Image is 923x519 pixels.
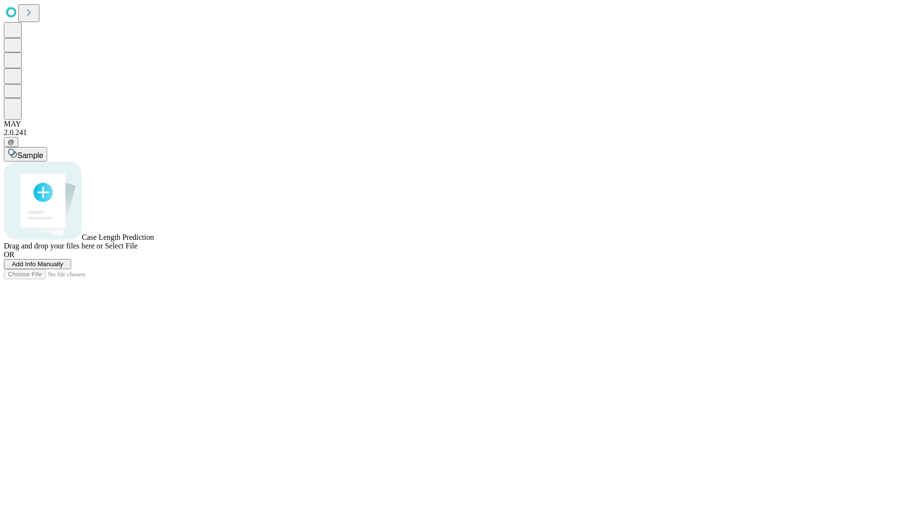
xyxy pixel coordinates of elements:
div: 2.0.241 [4,128,919,137]
span: Add Info Manually [12,260,63,268]
span: Drag and drop your files here or [4,242,103,250]
div: MAY [4,120,919,128]
button: Add Info Manually [4,259,71,269]
span: OR [4,250,14,259]
span: @ [8,138,14,146]
button: Sample [4,147,47,161]
span: Select File [105,242,137,250]
button: @ [4,137,18,147]
span: Sample [17,151,43,160]
span: Case Length Prediction [82,233,154,241]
